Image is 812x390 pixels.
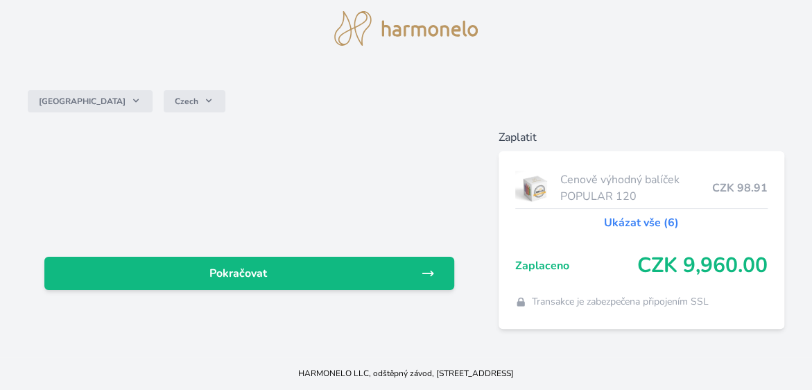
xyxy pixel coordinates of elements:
button: [GEOGRAPHIC_DATA] [28,90,153,112]
button: Czech [164,90,225,112]
span: CZK 98.91 [712,180,768,196]
span: Pokračovat [55,265,421,282]
img: logo.svg [334,11,478,46]
span: Transakce je zabezpečena připojením SSL [532,295,709,309]
span: Czech [175,96,198,107]
span: [GEOGRAPHIC_DATA] [39,96,126,107]
span: Zaplaceno [515,257,637,274]
span: Cenově výhodný balíček POPULAR 120 [560,171,712,205]
h6: Zaplatit [499,129,784,146]
img: popular.jpg [515,171,555,205]
a: Pokračovat [44,257,454,290]
span: CZK 9,960.00 [637,253,768,278]
a: Ukázat vše (6) [604,214,679,231]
